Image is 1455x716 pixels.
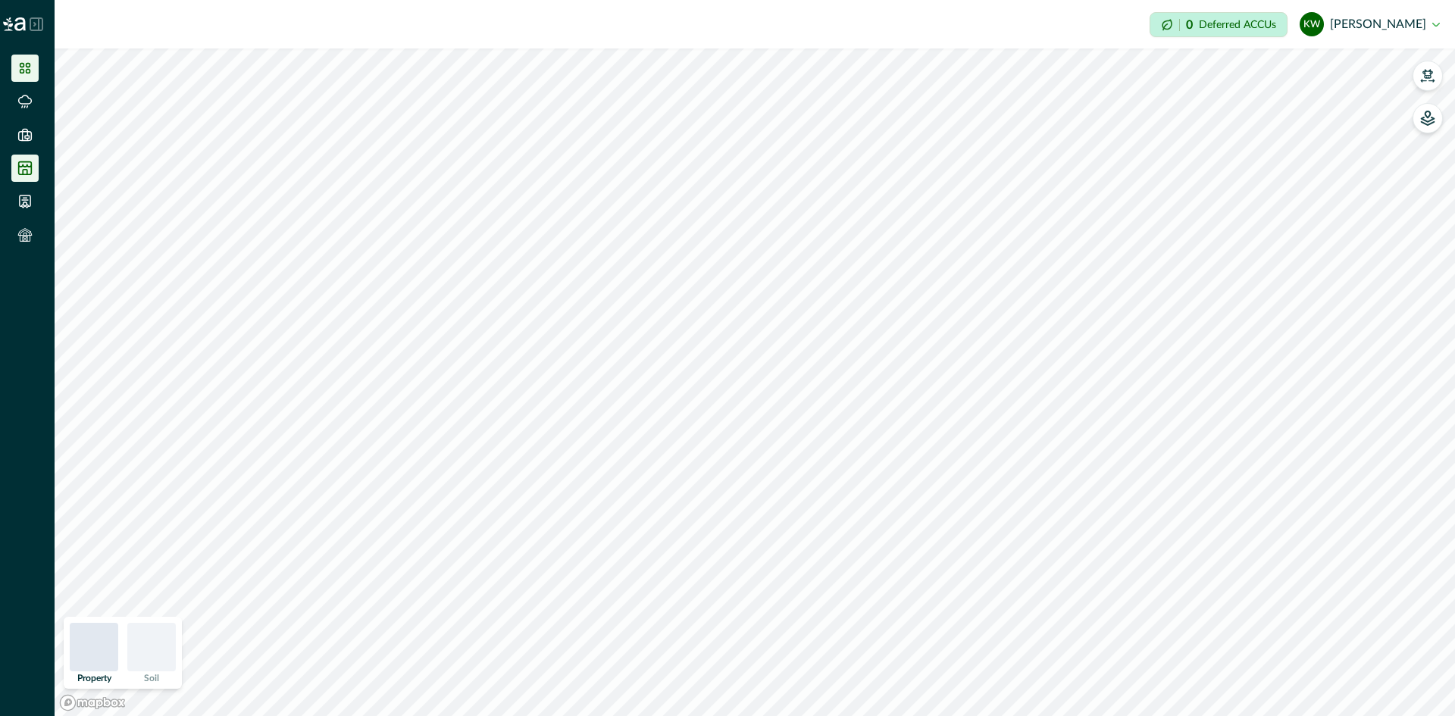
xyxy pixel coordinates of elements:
img: Logo [3,17,26,31]
canvas: Map [55,48,1455,716]
p: Property [77,674,111,683]
p: 0 [1186,19,1193,31]
button: kieren whittock[PERSON_NAME] [1300,6,1440,42]
p: Soil [144,674,159,683]
p: Deferred ACCUs [1199,19,1276,30]
a: Mapbox logo [59,694,126,711]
